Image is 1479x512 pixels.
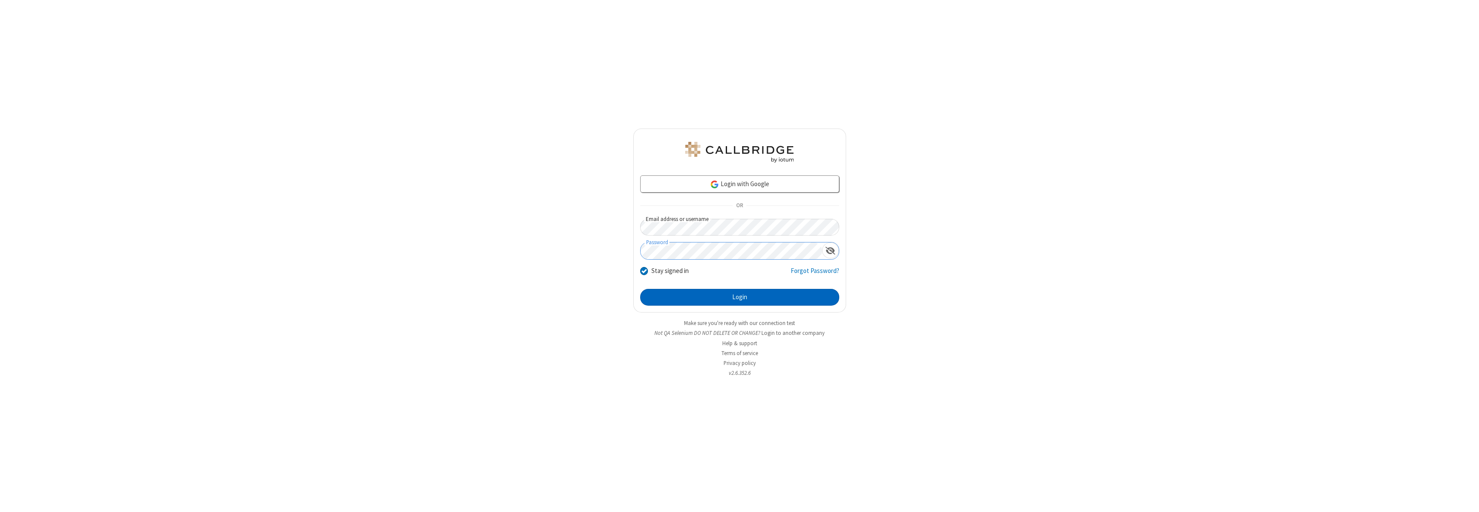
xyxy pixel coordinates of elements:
[640,175,839,193] a: Login with Google
[651,266,689,276] label: Stay signed in
[641,242,822,259] input: Password
[640,219,839,236] input: Email address or username
[722,340,757,347] a: Help & support
[1458,490,1473,506] iframe: Chat
[761,329,825,337] button: Login to another company
[733,200,746,212] span: OR
[640,289,839,306] button: Login
[724,359,756,367] a: Privacy policy
[684,142,795,162] img: QA Selenium DO NOT DELETE OR CHANGE
[721,350,758,357] a: Terms of service
[710,180,719,189] img: google-icon.png
[684,319,795,327] a: Make sure you're ready with our connection test
[822,242,839,258] div: Show password
[633,369,846,377] li: v2.6.352.6
[791,266,839,282] a: Forgot Password?
[633,329,846,337] li: Not QA Selenium DO NOT DELETE OR CHANGE?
